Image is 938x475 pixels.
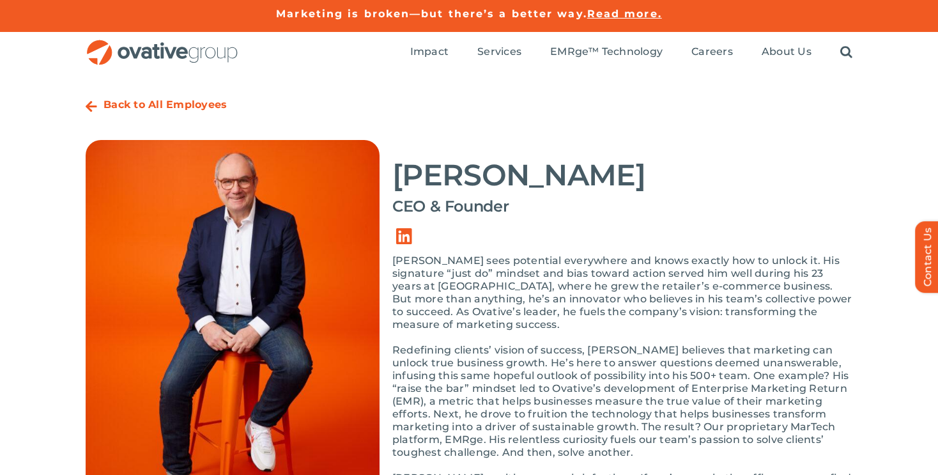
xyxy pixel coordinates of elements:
[410,45,449,58] span: Impact
[392,159,852,191] h2: [PERSON_NAME]
[392,344,852,459] p: Redefining clients’ vision of success, [PERSON_NAME] believes that marketing can unlock true busi...
[477,45,521,59] a: Services
[691,45,733,58] span: Careers
[762,45,811,59] a: About Us
[104,98,227,111] a: Back to All Employees
[86,100,97,113] a: Link to https://ovative.com/about-us/people/
[840,45,852,59] a: Search
[477,45,521,58] span: Services
[386,219,422,254] a: Link to https://www.linkedin.com/in/dalenitschke/
[410,45,449,59] a: Impact
[86,38,239,51] a: OG_Full_horizontal_RGB
[550,45,663,59] a: EMRge™ Technology
[276,8,587,20] a: Marketing is broken—but there’s a better way.
[392,254,852,331] p: [PERSON_NAME] sees potential everywhere and knows exactly how to unlock it. His signature “just d...
[550,45,663,58] span: EMRge™ Technology
[410,32,852,73] nav: Menu
[587,8,662,20] a: Read more.
[691,45,733,59] a: Careers
[392,198,852,215] h4: CEO & Founder
[762,45,811,58] span: About Us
